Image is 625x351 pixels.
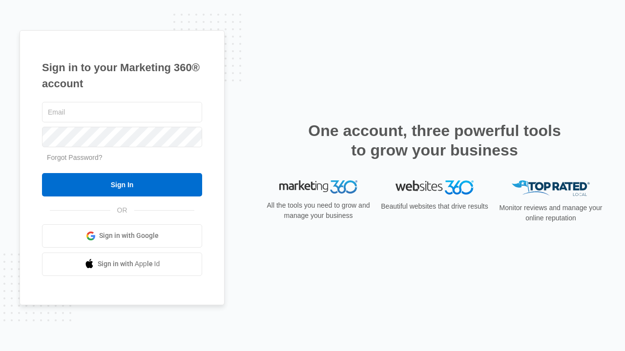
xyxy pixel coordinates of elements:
[396,180,474,195] img: Websites 360
[380,201,489,212] p: Beautiful websites that drive results
[42,253,202,276] a: Sign in with Apple Id
[305,121,564,160] h2: One account, three powerful tools to grow your business
[279,180,357,194] img: Marketing 360
[42,173,202,196] input: Sign In
[42,224,202,248] a: Sign in with Google
[47,154,103,161] a: Forgot Password?
[264,200,373,221] p: All the tools you need to grow and manage your business
[110,205,134,215] span: OR
[496,203,605,223] p: Monitor reviews and manage your online reputation
[42,59,202,92] h1: Sign in to your Marketing 360® account
[98,259,160,269] span: Sign in with Apple Id
[42,102,202,122] input: Email
[99,231,159,241] span: Sign in with Google
[512,180,590,196] img: Top Rated Local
